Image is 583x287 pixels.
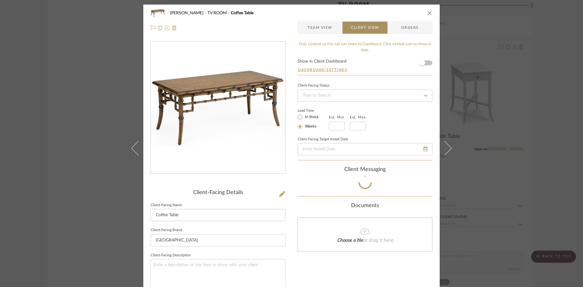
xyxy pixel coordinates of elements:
span: or drag it here. [363,238,394,243]
span: Client View [351,22,379,34]
div: Client-Facing Details [151,190,285,196]
span: [PERSON_NAME] [170,11,207,15]
div: client Messaging [298,166,432,173]
div: 0 [151,68,285,147]
label: In Stock [304,114,319,120]
img: debff970-d178-4c74-a3f6-f00025cffda7_48x40.jpg [151,7,165,19]
label: Client-Facing Name [151,204,182,207]
span: Team View [308,22,332,34]
img: Remove from project [172,26,177,30]
button: Dashboard Settings [298,67,348,73]
div: Documents [298,203,432,209]
input: Enter Client-Facing Item Name [151,209,285,221]
label: Client-Facing Target Install Date [298,138,348,141]
span: Orders [394,22,425,34]
div: Client-Facing Status [298,84,329,87]
div: Only content on this tab can share to Dashboard. Click eyeball icon to show or hide. [298,41,432,53]
span: Choose a file [337,238,363,243]
img: debff970-d178-4c74-a3f6-f00025cffda7_436x436.jpg [151,68,285,147]
label: Client-Facing Description [151,254,191,257]
span: TV ROOM [207,11,231,15]
span: Coffee Table [231,11,254,15]
label: Weeks [304,124,317,129]
mat-radio-group: Select item type [298,113,329,130]
label: Est. Min [329,115,344,119]
input: Enter Client-Facing Brand [151,234,285,246]
button: close [427,10,432,16]
label: Client-Facing Brand [151,229,182,232]
input: Enter Install Date [298,143,432,155]
label: Est. Max [350,115,366,119]
label: Lead Time [298,108,329,113]
input: Type to Search… [298,90,432,102]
